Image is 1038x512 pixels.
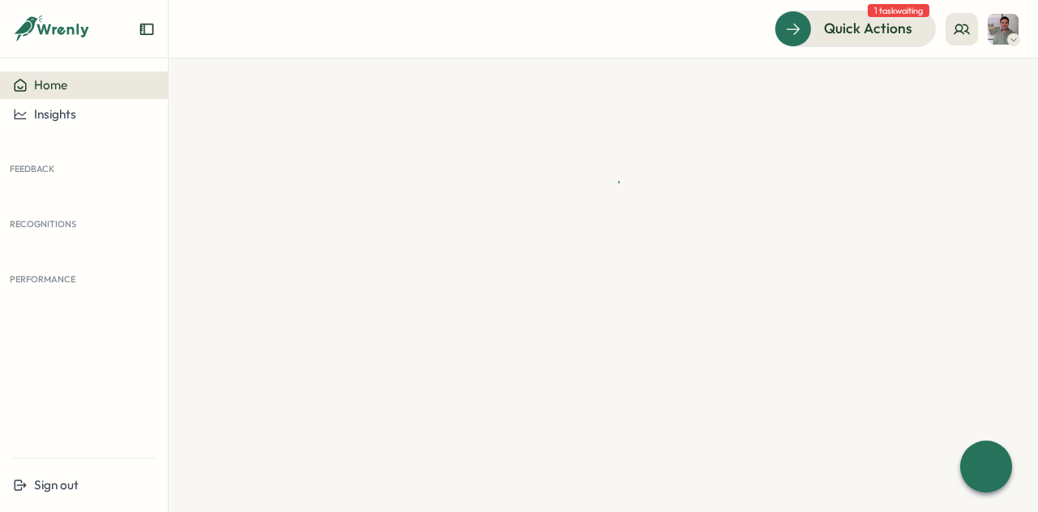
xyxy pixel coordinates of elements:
span: Quick Actions [824,18,912,39]
img: Federico Valdes [988,14,1019,45]
span: Insights [34,106,76,122]
button: Expand sidebar [139,21,155,37]
button: Quick Actions [774,11,936,46]
span: Sign out [34,477,79,493]
span: Home [34,77,67,93]
span: 1 task waiting [868,4,929,17]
